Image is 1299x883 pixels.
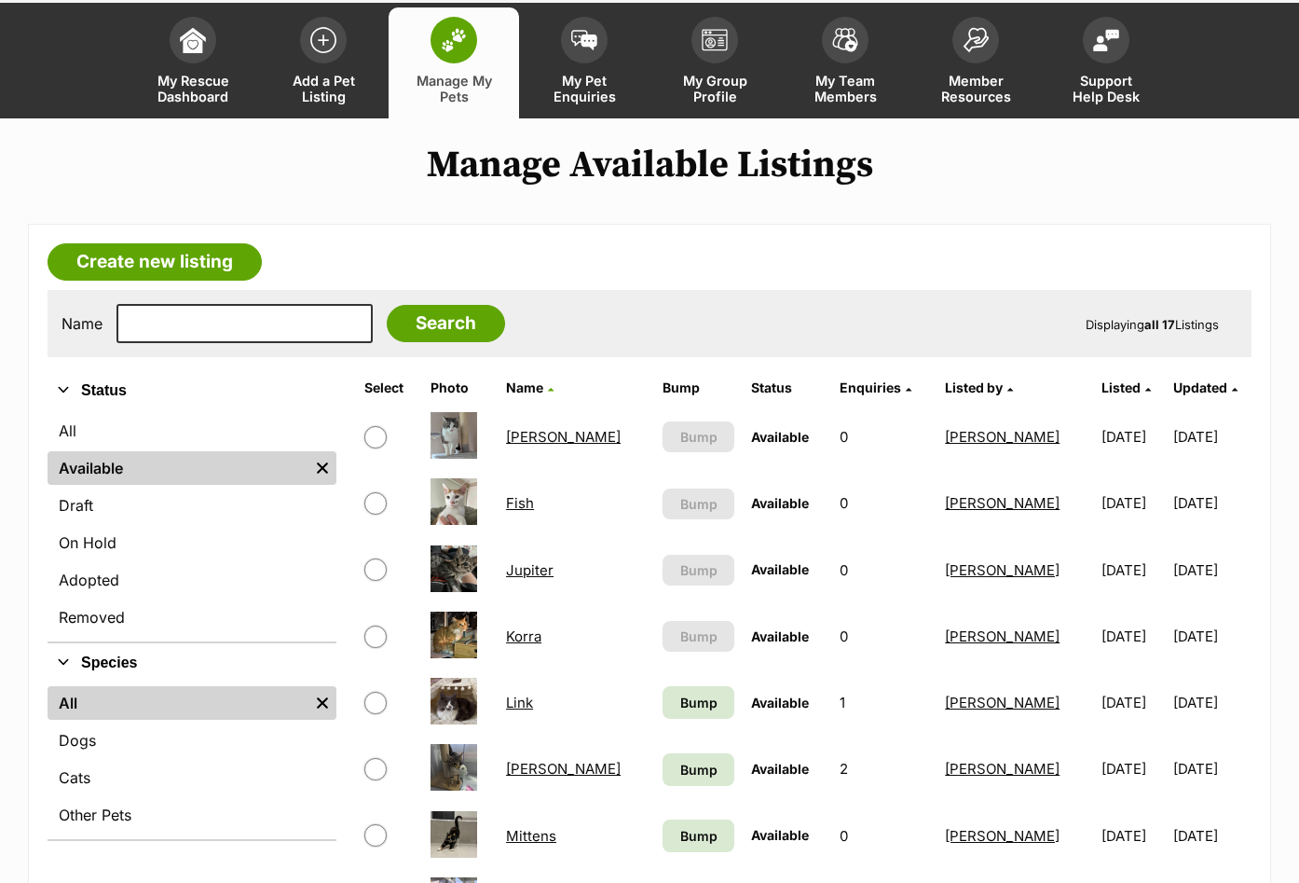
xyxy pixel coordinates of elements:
span: My Rescue Dashboard [151,73,235,104]
button: Bump [663,555,734,586]
a: On Hold [48,526,336,559]
a: [PERSON_NAME] [945,628,1060,645]
span: Bump [680,826,718,846]
a: Cats [48,761,336,794]
a: Other Pets [48,798,336,832]
span: My Group Profile [673,73,757,104]
span: Bump [680,760,718,780]
a: Link [506,694,533,711]
th: Bump [655,373,742,403]
button: Status [48,379,336,403]
img: dashboard-icon-eb2f2d2d3e046f16d808141f083e7271f6b2e854fb5c12c21221c1fb7104beca.svg [180,27,206,53]
td: [DATE] [1173,471,1250,535]
td: [DATE] [1094,737,1170,801]
a: Updated [1173,379,1237,395]
button: Bump [663,489,734,519]
a: All [48,414,336,448]
a: Removed [48,600,336,634]
span: Available [751,761,809,777]
a: Bump [663,820,734,852]
a: Listed [1101,379,1151,395]
th: Status [744,373,830,403]
td: 0 [832,538,936,602]
span: Available [751,827,809,843]
span: Available [751,495,809,511]
td: [DATE] [1173,804,1250,868]
a: Support Help Desk [1041,7,1171,118]
a: My Team Members [780,7,910,118]
img: team-members-icon-5396bd8760b3fe7c0b43da4ab00e1e3bb1a5d9ba89233759b79545d2d3fc5d0d.svg [832,28,858,52]
span: Bump [680,494,718,514]
span: Bump [680,627,718,646]
a: Bump [663,753,734,786]
a: Create new listing [48,243,262,281]
a: [PERSON_NAME] [506,428,621,446]
a: [PERSON_NAME] [945,561,1060,579]
img: member-resources-icon-8e73f808a243e03378d46382f2149f9095a855e16c252ad45f914b54edf8863c.svg [963,27,989,52]
th: Select [357,373,421,403]
span: Bump [680,560,718,580]
span: Member Resources [934,73,1018,104]
span: My Pet Enquiries [542,73,626,104]
a: [PERSON_NAME] [945,428,1060,446]
a: Enquiries [840,379,911,395]
img: add-pet-listing-icon-0afa8454b4691262ce3f59096e99ab1cd57d4a30225e0717b998d2c9b9846f56.svg [310,27,336,53]
td: [DATE] [1094,538,1170,602]
span: Add a Pet Listing [281,73,365,104]
td: 0 [832,604,936,669]
td: [DATE] [1173,538,1250,602]
span: Available [751,561,809,577]
td: [DATE] [1094,405,1170,469]
a: [PERSON_NAME] [945,760,1060,778]
span: Listed [1101,379,1141,395]
div: Species [48,683,336,839]
a: My Rescue Dashboard [128,7,258,118]
button: Bump [663,421,734,452]
a: My Group Profile [649,7,780,118]
strong: all 17 [1144,317,1175,332]
a: Adopted [48,563,336,597]
a: Manage My Pets [389,7,519,118]
a: [PERSON_NAME] [945,827,1060,845]
button: Bump [663,621,734,652]
td: [DATE] [1173,737,1250,801]
td: [DATE] [1173,405,1250,469]
th: Photo [423,373,497,403]
img: help-desk-icon-fdf02630f3aa405de69fd3d07c3f3aa587a6932b1a1747fa1d2bba05be0121f9.svg [1093,29,1119,51]
span: My Team Members [803,73,887,104]
span: Available [751,695,809,711]
a: All [48,686,308,720]
div: Status [48,410,336,642]
span: Bump [680,427,718,447]
span: Listed by [945,379,1003,395]
span: Available [751,429,809,445]
span: Bump [680,693,718,712]
span: Manage My Pets [412,73,496,104]
td: 2 [832,737,936,801]
a: Listed by [945,379,1013,395]
span: Support Help Desk [1064,73,1148,104]
a: Fish [506,494,534,512]
a: Add a Pet Listing [258,7,389,118]
label: Name [62,315,103,332]
td: 0 [832,405,936,469]
span: Name [506,379,543,395]
a: Remove filter [308,451,336,485]
td: [DATE] [1173,670,1250,735]
a: Mittens [506,827,556,845]
a: [PERSON_NAME] [945,494,1060,512]
span: Displaying Listings [1086,317,1219,332]
td: 1 [832,670,936,735]
a: Remove filter [308,686,336,720]
a: Bump [663,686,734,719]
span: Updated [1173,379,1227,395]
td: [DATE] [1094,604,1170,669]
td: [DATE] [1173,604,1250,669]
a: Name [506,379,554,395]
a: [PERSON_NAME] [506,760,621,778]
td: 0 [832,471,936,535]
span: translation missing: en.admin.listings.index.attributes.enquiries [840,379,901,395]
button: Species [48,651,336,675]
a: Korra [506,628,541,645]
input: Search [387,305,505,342]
